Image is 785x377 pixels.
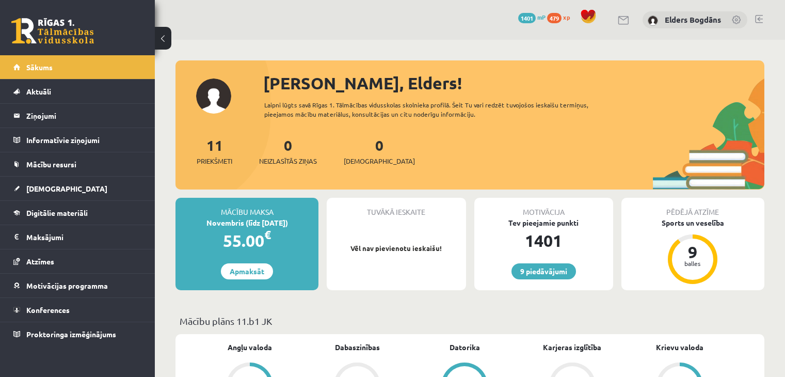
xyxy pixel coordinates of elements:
[344,136,415,166] a: 0[DEMOGRAPHIC_DATA]
[26,208,88,217] span: Digitālie materiāli
[677,244,708,260] div: 9
[259,136,317,166] a: 0Neizlasītās ziņas
[26,160,76,169] span: Mācību resursi
[547,13,575,21] a: 479 xp
[621,217,764,228] div: Sports un veselība
[26,62,53,72] span: Sākums
[259,156,317,166] span: Neizlasītās ziņas
[264,100,618,119] div: Laipni lūgts savā Rīgas 1. Tālmācības vidusskolas skolnieka profilā. Šeit Tu vari redzēt tuvojošo...
[13,152,142,176] a: Mācību resursi
[13,322,142,346] a: Proktoringa izmēģinājums
[327,198,466,217] div: Tuvākā ieskaite
[26,128,142,152] legend: Informatīvie ziņojumi
[26,225,142,249] legend: Maksājumi
[332,243,460,254] p: Vēl nav pievienotu ieskaišu!
[13,55,142,79] a: Sākums
[263,71,764,96] div: [PERSON_NAME], Elders!
[656,342,703,353] a: Krievu valoda
[175,217,318,228] div: Novembris (līdz [DATE])
[474,198,613,217] div: Motivācija
[175,228,318,253] div: 55.00
[26,281,108,290] span: Motivācijas programma
[197,156,232,166] span: Priekšmeti
[13,80,142,103] a: Aktuāli
[13,201,142,225] a: Digitālie materiāli
[180,314,760,328] p: Mācību plāns 11.b1 JK
[537,13,546,21] span: mP
[26,104,142,128] legend: Ziņojumi
[677,260,708,266] div: balles
[264,227,271,242] span: €
[13,249,142,273] a: Atzīmes
[13,128,142,152] a: Informatīvie ziņojumi
[450,342,480,353] a: Datorika
[518,13,536,23] span: 1401
[474,217,613,228] div: Tev pieejamie punkti
[26,305,70,315] span: Konferences
[13,177,142,200] a: [DEMOGRAPHIC_DATA]
[13,274,142,297] a: Motivācijas programma
[665,14,721,25] a: Elders Bogdāns
[26,257,54,266] span: Atzīmes
[175,198,318,217] div: Mācību maksa
[228,342,272,353] a: Angļu valoda
[511,263,576,279] a: 9 piedāvājumi
[648,15,658,26] img: Elders Bogdāns
[197,136,232,166] a: 11Priekšmeti
[621,217,764,286] a: Sports un veselība 9 balles
[13,298,142,322] a: Konferences
[474,228,613,253] div: 1401
[26,329,116,339] span: Proktoringa izmēģinājums
[621,198,764,217] div: Pēdējā atzīme
[11,18,94,44] a: Rīgas 1. Tālmācības vidusskola
[563,13,570,21] span: xp
[221,263,273,279] a: Apmaksāt
[518,13,546,21] a: 1401 mP
[26,184,107,193] span: [DEMOGRAPHIC_DATA]
[543,342,601,353] a: Karjeras izglītība
[335,342,380,353] a: Dabaszinības
[344,156,415,166] span: [DEMOGRAPHIC_DATA]
[26,87,51,96] span: Aktuāli
[13,104,142,128] a: Ziņojumi
[547,13,562,23] span: 479
[13,225,142,249] a: Maksājumi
